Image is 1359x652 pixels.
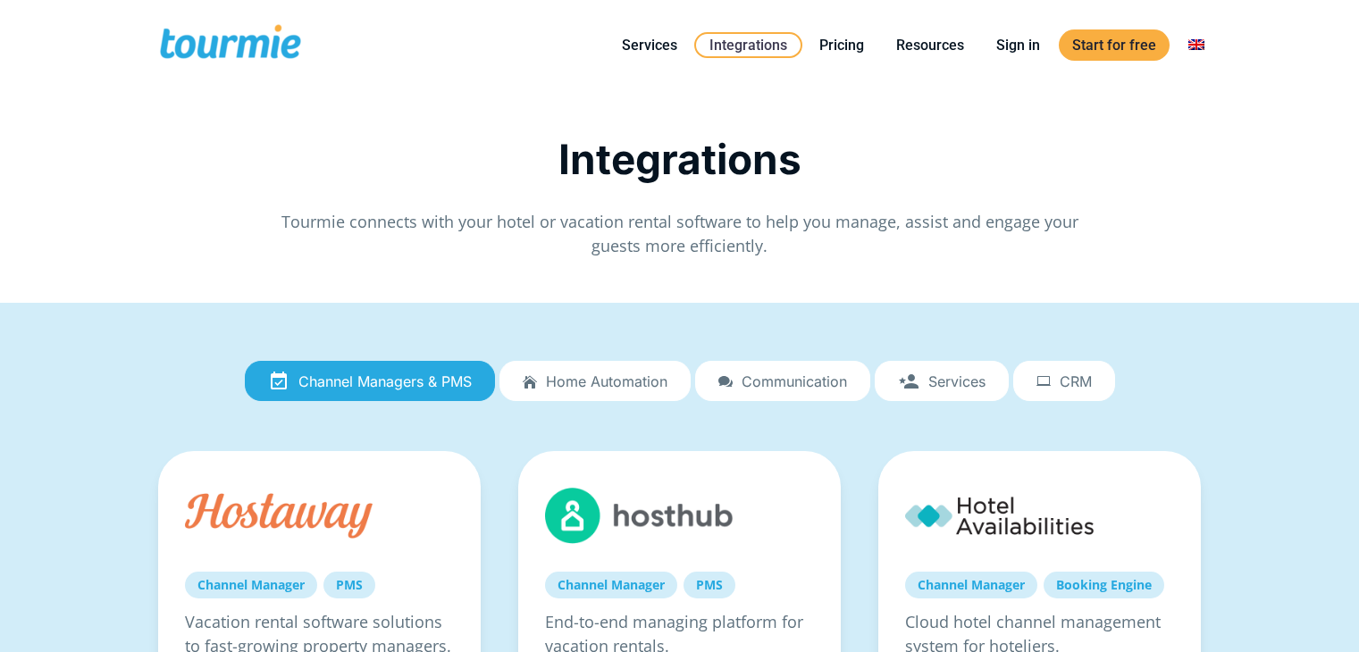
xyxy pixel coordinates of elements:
a: Channel Managers & PMS [245,361,495,402]
a: Integrations [694,32,802,58]
span: Integrations [558,134,801,184]
a: Home automation [499,361,691,402]
a: Pricing [806,34,877,56]
a: Channel Manager [545,572,677,598]
a: CRM [1013,361,1115,402]
a: Services [608,34,691,56]
span: Tourmie connects with your hotel or vacation rental software to help you manage, assist and engag... [281,211,1078,256]
a: Booking Engine [1044,572,1164,598]
a: Services [875,361,1009,402]
a: Sign in [983,34,1053,56]
span: Services [928,373,986,389]
a: PMS [684,572,735,598]
span: Channel Managers & PMS [298,373,472,389]
a: Channel Manager [905,572,1037,598]
span: Home automation [546,373,667,389]
span: Communication [742,373,847,389]
a: Resources [883,34,977,56]
a: Channel Manager [185,572,317,598]
a: Start for free [1059,29,1170,61]
a: PMS [323,572,375,598]
a: Communication [695,361,870,402]
span: CRM [1060,373,1092,389]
